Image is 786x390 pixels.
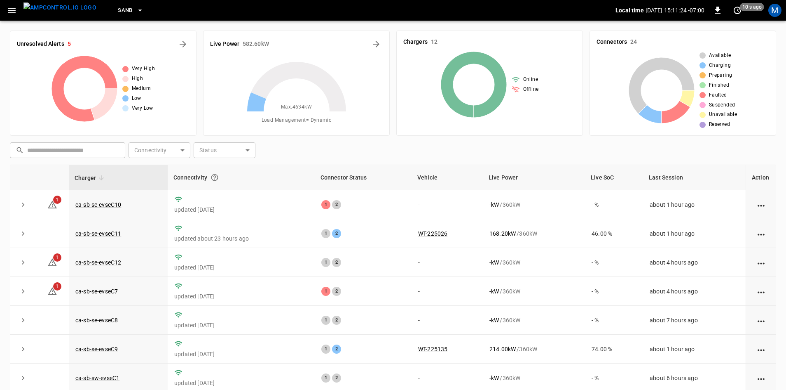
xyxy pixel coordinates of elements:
[75,288,118,295] a: ca-sb-se-evseC7
[262,116,332,125] span: Load Management = Dynamic
[756,345,766,353] div: action cell options
[17,199,29,211] button: expand row
[597,38,627,47] h6: Connectors
[47,201,57,207] a: 1
[75,346,118,352] a: ca-sb-se-evseC9
[332,229,341,238] div: 2
[281,103,312,111] span: Max. 4634 kW
[709,101,735,109] span: Suspended
[489,345,516,353] p: 214.00 kW
[489,258,578,267] div: / 360 kW
[709,52,731,60] span: Available
[643,219,746,248] td: about 1 hour ago
[75,375,119,381] a: ca-sb-sw-evseC1
[210,40,239,49] h6: Live Power
[17,285,29,298] button: expand row
[412,248,483,277] td: -
[709,61,731,70] span: Charging
[53,282,61,291] span: 1
[53,196,61,204] span: 1
[709,71,732,80] span: Preparing
[332,287,341,296] div: 2
[585,165,643,190] th: Live SoC
[132,65,155,73] span: Very High
[412,306,483,335] td: -
[370,38,383,51] button: Energy Overview
[412,190,483,219] td: -
[709,111,737,119] span: Unavailable
[17,343,29,355] button: expand row
[643,248,746,277] td: about 4 hours ago
[17,227,29,240] button: expand row
[174,263,308,272] p: updated [DATE]
[489,316,499,324] p: - kW
[585,190,643,219] td: - %
[115,2,147,19] button: SanB
[756,258,766,267] div: action cell options
[17,40,64,49] h6: Unresolved Alerts
[489,287,578,295] div: / 360 kW
[489,201,499,209] p: - kW
[489,374,578,382] div: / 360 kW
[731,4,744,17] button: set refresh interval
[523,85,539,94] span: Offline
[643,165,746,190] th: Last Session
[756,316,766,324] div: action cell options
[756,201,766,209] div: action cell options
[321,316,330,325] div: 1
[615,6,644,14] p: Local time
[243,40,269,49] h6: 582.60 kW
[332,258,341,267] div: 2
[489,229,578,238] div: / 360 kW
[643,306,746,335] td: about 7 hours ago
[174,234,308,243] p: updated about 23 hours ago
[315,165,412,190] th: Connector Status
[585,335,643,364] td: 74.00 %
[643,190,746,219] td: about 1 hour ago
[75,201,121,208] a: ca-sb-se-evseC10
[523,76,538,84] span: Online
[489,316,578,324] div: / 360 kW
[132,85,151,93] span: Medium
[709,121,730,129] span: Reserved
[489,287,499,295] p: - kW
[17,314,29,326] button: expand row
[709,81,729,90] span: Finished
[176,38,189,51] button: All Alerts
[321,258,330,267] div: 1
[332,316,341,325] div: 2
[174,206,308,214] p: updated [DATE]
[646,6,704,14] p: [DATE] 15:11:24 -07:00
[173,170,309,185] div: Connectivity
[75,230,121,237] a: ca-sb-se-evseC11
[756,287,766,295] div: action cell options
[321,200,330,209] div: 1
[332,373,341,383] div: 2
[321,229,330,238] div: 1
[412,277,483,306] td: -
[431,38,437,47] h6: 12
[756,229,766,238] div: action cell options
[585,248,643,277] td: - %
[768,4,781,17] div: profile-icon
[709,91,727,99] span: Faulted
[68,40,71,49] h6: 5
[174,292,308,300] p: updated [DATE]
[118,6,133,15] span: SanB
[418,346,447,352] a: WT-225135
[489,258,499,267] p: - kW
[174,379,308,387] p: updated [DATE]
[53,253,61,262] span: 1
[489,229,516,238] p: 168.20 kW
[403,38,428,47] h6: Chargers
[643,335,746,364] td: about 1 hour ago
[489,374,499,382] p: - kW
[132,104,153,113] span: Very Low
[412,165,483,190] th: Vehicle
[75,173,107,183] span: Charger
[132,75,143,83] span: High
[585,306,643,335] td: - %
[489,201,578,209] div: / 360 kW
[132,95,141,103] span: Low
[746,165,776,190] th: Action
